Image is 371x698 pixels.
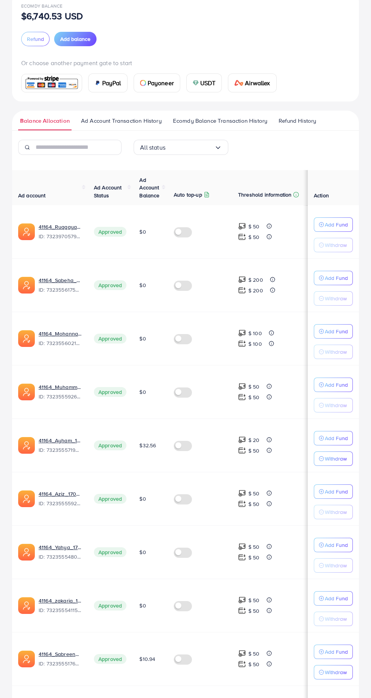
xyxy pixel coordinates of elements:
img: top-up amount [238,596,246,604]
span: $0 [139,388,146,396]
p: $6,740.53 USD [21,11,83,20]
span: Payoneer [148,78,174,87]
span: ID: 7323555926869524482 [39,393,82,400]
p: $ 50 [248,222,260,231]
p: Threshold information [238,190,291,199]
span: USDT [200,78,216,87]
span: Approved [94,494,126,504]
button: Withdraw [314,238,353,252]
span: $0 [139,602,146,609]
span: Approved [94,280,126,290]
span: ID: 7323556175553806337 [39,286,82,294]
p: $ 50 [248,382,260,391]
img: card [140,80,146,86]
span: Add balance [60,35,90,43]
p: Withdraw [325,401,347,410]
button: Withdraw [314,345,353,359]
p: Add Fund [325,220,348,229]
img: ic-ads-acc.e4c84228.svg [18,223,35,240]
button: Add Fund [314,484,353,499]
input: Search for option [165,142,214,153]
p: Add Fund [325,327,348,336]
img: top-up amount [238,276,246,284]
button: Withdraw [314,665,353,679]
button: Add Fund [314,324,353,339]
div: Search for option [134,140,228,155]
button: Add Fund [314,538,353,552]
p: Add Fund [325,647,348,656]
span: Ad Account Transaction History [81,117,162,125]
span: ID: 7323555411506905089 [39,606,82,614]
img: top-up amount [238,553,246,561]
button: Add Fund [314,217,353,232]
img: top-up amount [238,660,246,668]
img: top-up amount [238,436,246,444]
img: top-up amount [238,650,246,657]
p: $ 50 [248,553,260,562]
span: Ad Account Status [94,184,122,199]
p: Withdraw [325,614,347,623]
p: $ 50 [248,233,260,242]
span: $10.94 [139,655,155,663]
button: Refund [21,32,50,46]
button: Withdraw [314,451,353,466]
span: $0 [139,281,146,289]
div: <span class='underline'>41164_Aziz_1705148197086</span></br>7323555592713535489 [39,490,82,507]
div: <span class='underline'>41164_Muhammad_1705148256458</span></br>7323555926869524482 [39,383,82,401]
p: $ 50 [248,489,260,498]
span: Refund History [279,117,316,125]
a: cardAirwallex [228,73,276,92]
p: $ 50 [248,542,260,551]
img: top-up amount [238,447,246,454]
img: top-up amount [238,286,246,294]
p: Add Fund [325,434,348,443]
span: ID: 7323555480868044801 [39,553,82,561]
p: Add Fund [325,594,348,603]
p: $ 50 [248,500,260,509]
img: top-up amount [238,222,246,230]
span: Approved [94,547,126,557]
img: top-up amount [238,607,246,615]
p: Add Fund [325,273,348,283]
span: Approved [94,334,126,344]
p: Auto top-up [174,190,202,199]
img: top-up amount [238,233,246,241]
p: Add Fund [325,380,348,389]
img: card [234,80,243,86]
img: ic-ads-acc.e4c84228.svg [18,490,35,507]
p: Add Fund [325,540,348,550]
button: Withdraw [314,291,353,306]
button: Withdraw [314,612,353,626]
span: $0 [139,548,146,556]
a: 41164_Aziz_1705148197086 [39,490,82,498]
span: $32.56 [139,442,156,449]
span: $0 [139,228,146,236]
span: Refund [27,35,44,43]
img: top-up amount [238,489,246,497]
span: Approved [94,601,126,611]
a: 41164_Muhammad_1705148256458 [39,383,82,391]
div: <span class='underline'>41164_Sabeha_1705148311892</span></br>7323556175553806337 [39,276,82,294]
span: ID: 7323555719578468354 [39,446,82,454]
span: Approved [94,654,126,664]
img: card [24,75,79,91]
p: Or choose another payment gate to start [21,58,350,67]
a: cardPayoneer [134,73,180,92]
span: Action [314,192,329,199]
p: $ 100 [248,339,262,348]
p: $ 100 [248,329,262,338]
p: Withdraw [325,240,347,250]
p: $ 50 [248,446,260,455]
img: ic-ads-acc.e4c84228.svg [18,544,35,561]
a: 41164_Ruqqayah_1705244819946 [39,223,82,231]
a: 41164_Ayham_1705148212713 [39,437,82,444]
img: top-up amount [238,329,246,337]
p: $ 200 [248,286,263,295]
span: ID: 7323555592713535489 [39,500,82,507]
img: ic-ads-acc.e4c84228.svg [18,651,35,667]
span: Approved [94,440,126,450]
button: Withdraw [314,505,353,519]
p: Withdraw [325,347,347,356]
img: card [95,80,101,86]
span: All status [140,142,165,153]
